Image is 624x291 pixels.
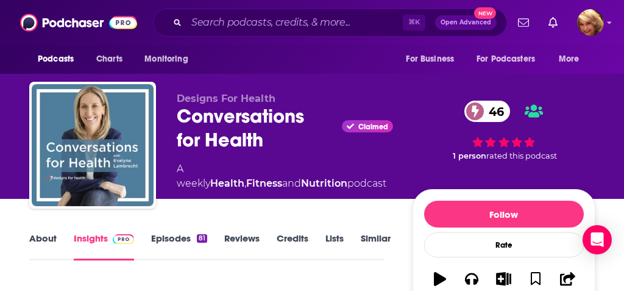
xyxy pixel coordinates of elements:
button: Follow [424,201,584,228]
span: For Podcasters [477,51,535,68]
a: InsightsPodchaser Pro [74,232,134,260]
span: Podcasts [38,51,74,68]
span: 1 person [453,151,486,160]
button: Open AdvancedNew [435,15,497,30]
a: Nutrition [301,178,347,189]
span: 46 [477,101,510,122]
input: Search podcasts, credits, & more... [186,13,403,32]
div: Rate [424,232,584,257]
a: Credits [277,232,308,260]
span: Logged in as SuzNiles [577,9,604,36]
span: rated this podcast [486,151,557,160]
img: Podchaser - Follow, Share and Rate Podcasts [20,11,137,34]
button: open menu [469,48,553,71]
span: and [282,178,301,189]
a: About [29,232,57,260]
img: User Profile [577,9,604,36]
button: open menu [397,48,469,71]
button: open menu [136,48,204,71]
span: Claimed [358,124,388,130]
a: Lists [325,232,344,260]
div: Search podcasts, credits, & more... [153,9,507,37]
a: Episodes81 [151,232,207,260]
a: Similar [361,232,391,260]
a: 46 [464,101,510,122]
a: Show notifications dropdown [513,12,534,33]
a: Show notifications dropdown [544,12,562,33]
span: Open Advanced [441,20,491,26]
span: Designs For Health [177,93,275,104]
span: New [474,7,496,19]
button: open menu [29,48,90,71]
span: More [559,51,580,68]
button: Show profile menu [577,9,604,36]
div: Open Intercom Messenger [583,225,612,254]
div: A weekly podcast [177,162,393,191]
a: Health [210,178,244,189]
a: Charts [88,48,130,71]
span: , [244,178,246,189]
span: For Business [406,51,454,68]
span: Charts [96,51,122,68]
a: Reviews [224,232,260,260]
button: open menu [550,48,595,71]
div: 81 [197,234,207,243]
div: 46 1 personrated this podcast [413,93,595,169]
span: Monitoring [144,51,188,68]
span: ⌘ K [403,15,425,31]
img: Conversations for Health [32,84,154,206]
a: Fitness [246,178,282,189]
img: Podchaser Pro [113,234,134,244]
